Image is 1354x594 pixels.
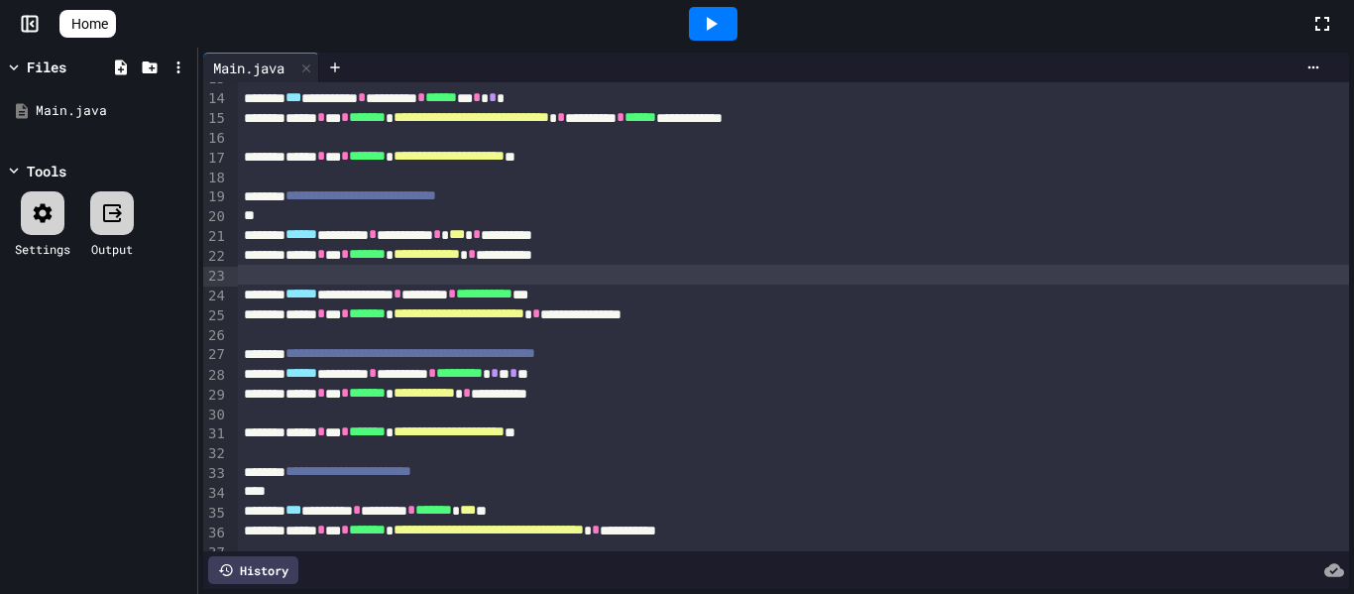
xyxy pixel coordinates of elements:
[15,240,70,258] div: Settings
[203,267,228,287] div: 23
[71,14,108,34] span: Home
[203,524,228,543] div: 36
[203,504,228,524] div: 35
[203,386,228,406] div: 29
[203,306,228,326] div: 25
[203,109,228,129] div: 15
[203,464,228,484] div: 33
[203,129,228,149] div: 16
[36,101,190,121] div: Main.java
[203,326,228,346] div: 26
[203,444,228,464] div: 32
[203,406,228,425] div: 30
[203,247,228,267] div: 22
[203,543,228,563] div: 37
[203,89,228,109] div: 14
[203,207,228,227] div: 20
[203,149,228,169] div: 17
[203,287,228,306] div: 24
[203,58,294,78] div: Main.java
[91,240,133,258] div: Output
[27,161,66,181] div: Tools
[27,57,66,77] div: Files
[203,187,228,207] div: 19
[208,556,298,584] div: History
[203,227,228,247] div: 21
[203,424,228,444] div: 31
[59,10,116,38] a: Home
[203,366,228,386] div: 28
[203,169,228,188] div: 18
[203,345,228,365] div: 27
[203,484,228,504] div: 34
[203,53,319,82] div: Main.java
